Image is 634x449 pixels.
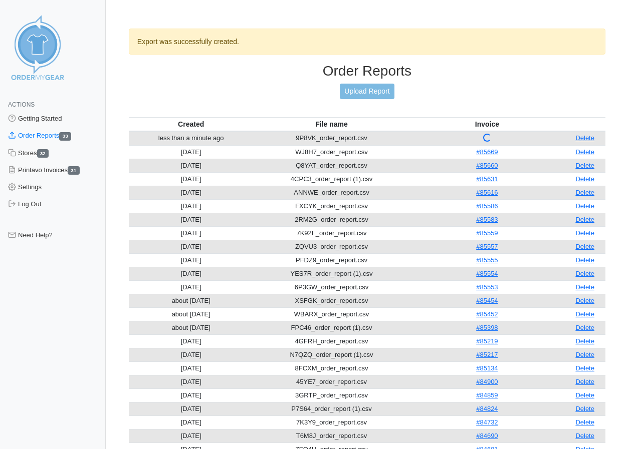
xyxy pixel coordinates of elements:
td: [DATE] [129,199,254,213]
a: Delete [575,229,594,237]
a: #85555 [476,256,498,264]
a: Delete [575,243,594,250]
a: #84690 [476,432,498,439]
td: [DATE] [129,375,254,388]
a: #85398 [476,324,498,331]
a: Upload Report [340,84,394,99]
td: 9P8VK_order_report.csv [254,131,410,146]
a: Delete [575,324,594,331]
td: [DATE] [129,172,254,186]
a: Delete [575,189,594,196]
td: [DATE] [129,429,254,442]
td: 8FCXM_order_report.csv [254,361,410,375]
td: 3GRTP_order_report.csv [254,388,410,402]
td: [DATE] [129,159,254,172]
a: #85559 [476,229,498,237]
th: Invoice [410,117,565,131]
a: Delete [575,134,594,142]
span: 31 [68,166,80,175]
td: [DATE] [129,402,254,415]
a: Delete [575,405,594,412]
a: #85669 [476,148,498,156]
a: #85134 [476,364,498,372]
td: [DATE] [129,348,254,361]
a: #85553 [476,283,498,291]
td: 2RM2G_order_report.csv [254,213,410,226]
a: #85217 [476,351,498,358]
h3: Order Reports [129,63,605,80]
td: 6P3GW_order_report.csv [254,280,410,294]
a: #84859 [476,391,498,399]
td: [DATE] [129,213,254,226]
a: Delete [575,283,594,291]
td: 4CPC3_order_report (1).csv [254,172,410,186]
td: WBARX_order_report.csv [254,307,410,321]
a: Delete [575,310,594,318]
a: #85452 [476,310,498,318]
a: Delete [575,337,594,345]
a: Delete [575,391,594,399]
div: Export was successfully created. [129,29,605,55]
a: Delete [575,162,594,169]
td: FXCYK_order_report.csv [254,199,410,213]
a: Delete [575,378,594,385]
a: #85583 [476,216,498,223]
td: FPC46_order_report (1).csv [254,321,410,334]
a: Delete [575,364,594,372]
td: [DATE] [129,334,254,348]
span: 32 [37,149,49,158]
td: about [DATE] [129,321,254,334]
td: [DATE] [129,186,254,199]
td: 4GFRH_order_report.csv [254,334,410,348]
td: [DATE] [129,415,254,429]
th: Created [129,117,254,131]
td: XSFGK_order_report.csv [254,294,410,307]
a: #85616 [476,189,498,196]
a: Delete [575,256,594,264]
td: 45YE7_order_report.csv [254,375,410,388]
td: Q8YAT_order_report.csv [254,159,410,172]
a: #85660 [476,162,498,169]
a: #84824 [476,405,498,412]
a: #84732 [476,418,498,426]
a: Delete [575,432,594,439]
a: Delete [575,418,594,426]
a: Delete [575,148,594,156]
td: about [DATE] [129,307,254,321]
a: #85554 [476,270,498,277]
td: T6M8J_order_report.csv [254,429,410,442]
td: less than a minute ago [129,131,254,146]
a: Delete [575,270,594,277]
td: [DATE] [129,253,254,267]
td: WJ8H7_order_report.csv [254,145,410,159]
a: #85454 [476,297,498,304]
span: Actions [8,101,35,108]
span: 33 [59,132,71,141]
td: P7S64_order_report (1).csv [254,402,410,415]
td: [DATE] [129,226,254,240]
a: #85586 [476,202,498,210]
a: Delete [575,351,594,358]
a: #84900 [476,378,498,385]
a: #85557 [476,243,498,250]
th: File name [254,117,410,131]
a: #85219 [476,337,498,345]
td: N7QZQ_order_report (1).csv [254,348,410,361]
td: [DATE] [129,240,254,253]
a: Delete [575,216,594,223]
a: #85631 [476,175,498,183]
td: PFDZ9_order_report.csv [254,253,410,267]
td: ZQVU3_order_report.csv [254,240,410,253]
a: Delete [575,175,594,183]
a: Delete [575,297,594,304]
td: 7K92F_order_report.csv [254,226,410,240]
td: 7K3Y9_order_report.csv [254,415,410,429]
td: ANNWE_order_report.csv [254,186,410,199]
td: YES7R_order_report (1).csv [254,267,410,280]
td: [DATE] [129,267,254,280]
a: Delete [575,202,594,210]
td: about [DATE] [129,294,254,307]
td: [DATE] [129,388,254,402]
td: [DATE] [129,145,254,159]
td: [DATE] [129,280,254,294]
